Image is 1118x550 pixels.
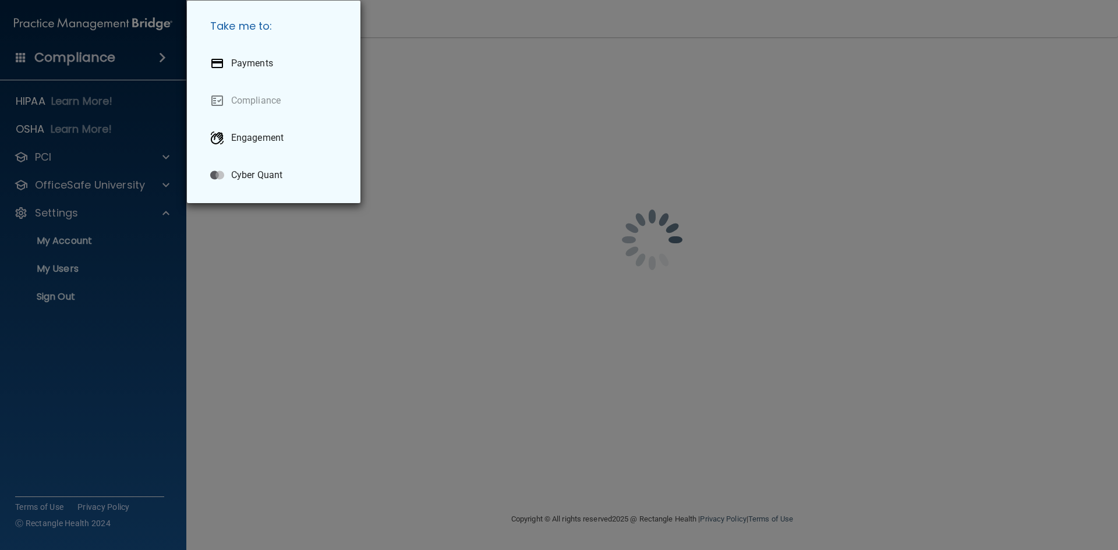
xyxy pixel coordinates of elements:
a: Engagement [201,122,351,154]
a: Cyber Quant [201,159,351,191]
a: Compliance [201,84,351,117]
p: Cyber Quant [231,169,282,181]
a: Payments [201,47,351,80]
h5: Take me to: [201,10,351,42]
p: Engagement [231,132,284,144]
p: Payments [231,58,273,69]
